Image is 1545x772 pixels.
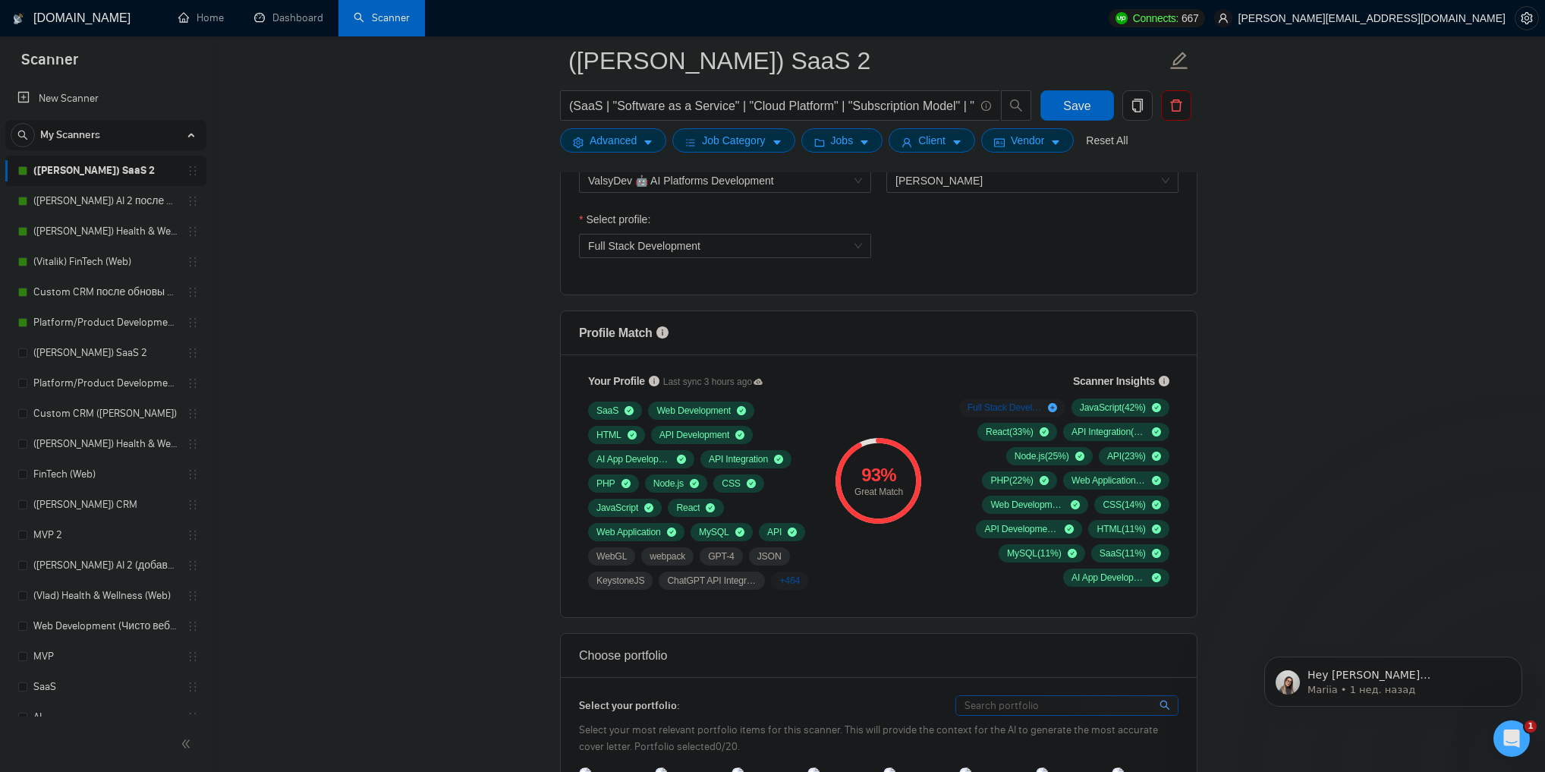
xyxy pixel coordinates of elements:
[33,490,178,520] a: ([PERSON_NAME]) CRM
[889,128,975,153] button: userClientcaret-down
[17,84,194,114] a: New Scanner
[11,130,34,140] span: search
[181,736,196,752] span: double-left
[968,402,1042,414] span: Full Stack Development ( 69 %)
[579,699,680,712] span: Select your portfolio:
[801,128,883,153] button: folderJobscaret-down
[1107,450,1146,462] span: API ( 23 %)
[9,49,90,80] span: Scanner
[254,11,323,24] a: dashboardDashboard
[767,526,782,538] span: API
[1122,90,1153,121] button: copy
[33,277,178,307] a: Custom CRM после обновы профилей
[699,526,729,538] span: MySQL
[706,503,715,512] span: check-circle
[625,406,634,415] span: check-circle
[952,137,962,148] span: caret-down
[13,7,24,31] img: logo
[859,137,870,148] span: caret-down
[187,529,199,541] span: holder
[656,405,731,417] span: Web Development
[1152,500,1161,509] span: check-circle
[1218,13,1229,24] span: user
[33,702,178,733] a: AI
[187,590,199,602] span: holder
[1169,51,1189,71] span: edit
[628,430,637,440] span: check-circle
[779,575,800,587] span: + 464
[1065,525,1074,534] span: check-circle
[354,11,410,24] a: searchScanner
[1100,547,1146,559] span: SaaS ( 11 %)
[569,96,974,115] input: Search Freelance Jobs...
[677,455,686,464] span: check-circle
[1086,132,1128,149] a: Reset All
[685,137,696,148] span: bars
[1515,6,1539,30] button: setting
[579,634,1178,677] div: Choose portfolio
[187,499,199,511] span: holder
[735,528,744,537] span: check-circle
[1241,625,1545,731] iframe: Intercom notifications сообщение
[33,459,178,490] a: FinTech (Web)
[33,247,178,277] a: (Vitalik) FinTech (Web)
[690,479,699,488] span: check-circle
[187,317,199,329] span: holder
[902,137,912,148] span: user
[814,137,825,148] span: folder
[5,84,206,114] li: New Scanner
[663,375,763,389] span: Last sync 3 hours ago
[644,503,653,512] span: check-circle
[981,101,991,111] span: info-circle
[11,123,35,147] button: search
[1162,99,1191,112] span: delete
[33,186,178,216] a: ([PERSON_NAME]) AI 2 после обновы профиля
[1075,452,1084,461] span: check-circle
[187,711,199,723] span: holder
[1160,697,1172,714] span: search
[33,338,178,368] a: ([PERSON_NAME]) SaaS 2
[33,611,178,641] a: Web Development (Чисто вебсайты)
[984,523,1059,535] span: API Development ( 11 %)
[672,128,795,153] button: barsJob Categorycaret-down
[596,429,621,441] span: HTML
[596,405,618,417] span: SaaS
[747,479,756,488] span: check-circle
[33,216,178,247] a: ([PERSON_NAME]) Health & Wellness (Web) после обновы профиля
[596,550,627,562] span: WebGL
[709,453,768,465] span: API Integration
[596,453,671,465] span: AI App Development
[831,132,854,149] span: Jobs
[1152,549,1161,558] span: check-circle
[33,368,178,399] a: Platform/Product Development (Чисто продкты)
[1115,12,1128,24] img: upwork-logo.png
[1525,720,1537,733] span: 1
[656,326,669,339] span: info-circle
[667,575,757,587] span: ChatGPT API Integration
[1071,474,1146,487] span: Web Application ( 22 %)
[835,466,921,484] div: 93 %
[1182,10,1198,27] span: 667
[722,477,741,490] span: CSS
[596,575,644,587] span: KeystoneJS
[702,132,765,149] span: Job Category
[187,408,199,420] span: holder
[708,550,734,562] span: GPT-4
[573,137,584,148] span: setting
[1080,402,1146,414] span: JavaScript ( 42 %)
[1071,572,1146,584] span: AI App Development ( 9 %)
[568,42,1166,80] input: Scanner name...
[187,620,199,632] span: holder
[1152,476,1161,485] span: check-circle
[643,137,653,148] span: caret-down
[1002,99,1031,112] span: search
[596,502,638,514] span: JavaScript
[596,477,615,490] span: PHP
[994,137,1005,148] span: idcard
[956,696,1178,715] input: Search portfolio
[187,225,199,238] span: holder
[586,211,650,228] span: Select profile:
[1073,376,1155,386] span: Scanner Insights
